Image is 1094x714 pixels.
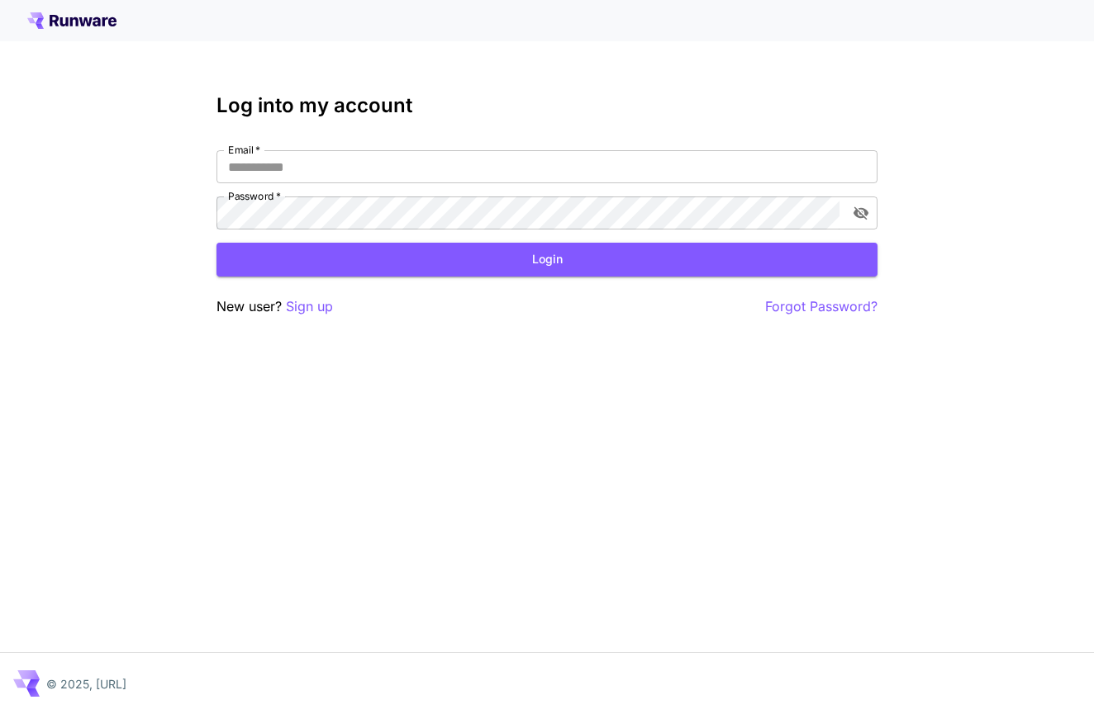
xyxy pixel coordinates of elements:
h3: Log into my account [216,94,878,117]
p: © 2025, [URL] [46,675,126,693]
button: toggle password visibility [846,198,876,228]
button: Sign up [286,296,333,317]
button: Forgot Password? [765,296,878,317]
p: New user? [216,296,333,317]
label: Password [228,189,281,203]
button: Login [216,243,878,277]
label: Email [228,143,260,157]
